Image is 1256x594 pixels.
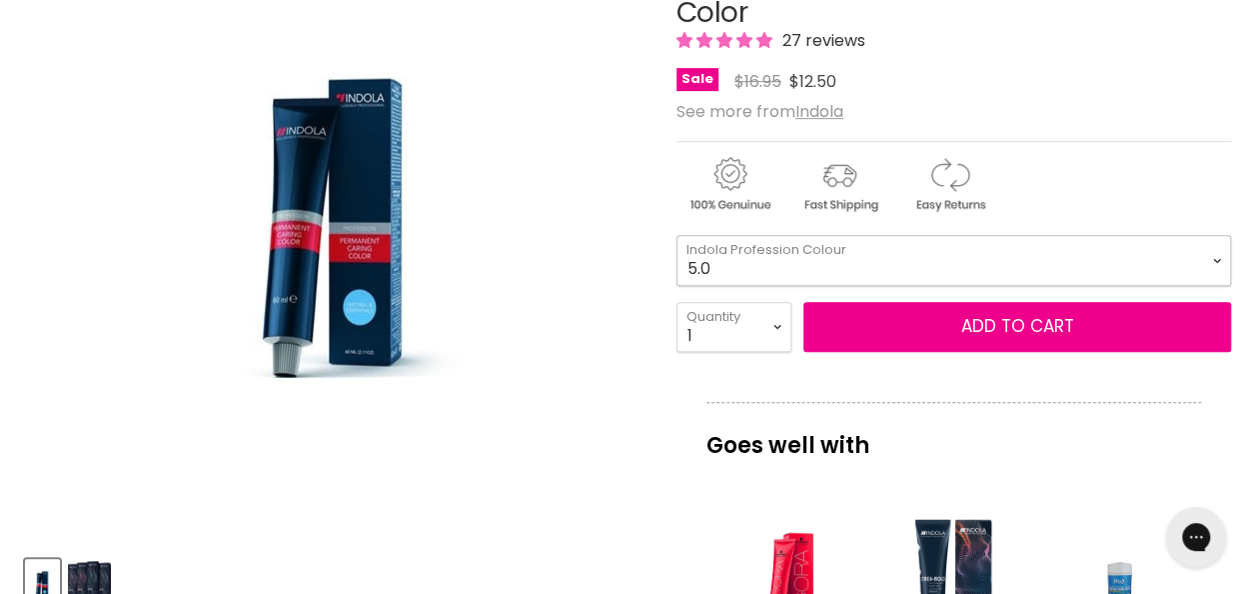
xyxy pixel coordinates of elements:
a: Indola [795,100,843,123]
select: Quantity [676,302,791,352]
span: See more from [676,100,843,123]
img: genuine.gif [676,154,782,215]
span: $12.50 [789,70,836,93]
img: shipping.gif [786,154,892,215]
p: Goes well with [706,402,1201,468]
span: 27 reviews [776,29,865,52]
span: 4.96 stars [676,29,776,52]
img: returns.gif [896,154,1002,215]
span: Sale [676,68,718,91]
iframe: Gorgias live chat messenger [1156,500,1236,574]
button: Add to cart [803,302,1231,352]
span: $16.95 [734,70,781,93]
